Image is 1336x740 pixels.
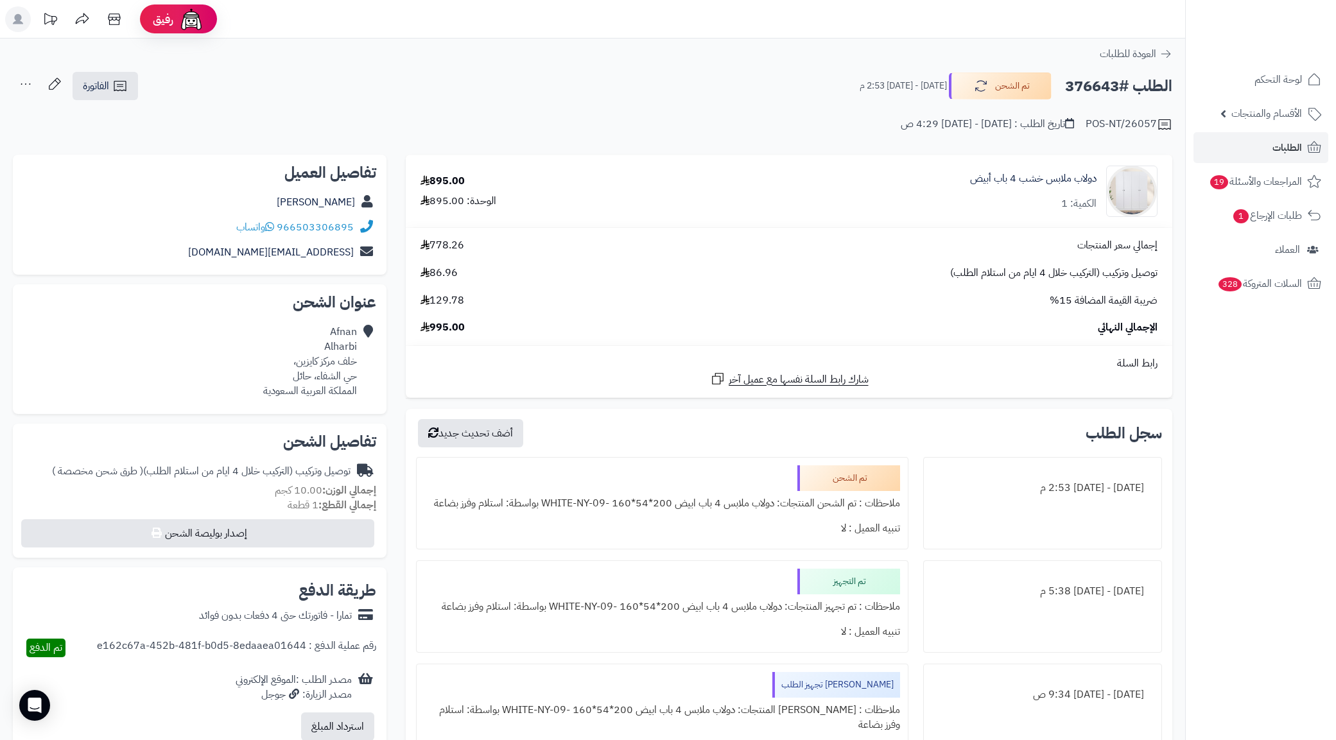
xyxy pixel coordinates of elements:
button: أضف تحديث جديد [418,419,523,447]
div: تم الشحن [797,465,900,491]
small: 1 قطعة [288,497,376,513]
div: مصدر الزيارة: جوجل [236,687,352,702]
span: الفاتورة [83,78,109,94]
a: تحديثات المنصة [34,6,66,35]
a: الطلبات [1193,132,1328,163]
div: مصدر الطلب :الموقع الإلكتروني [236,673,352,702]
span: العودة للطلبات [1100,46,1156,62]
div: تم التجهيز [797,569,900,594]
div: توصيل وتركيب (التركيب خلال 4 ايام من استلام الطلب) [52,464,351,479]
div: تمارا - فاتورتك حتى 4 دفعات بدون فوائد [199,608,352,623]
img: ai-face.png [178,6,204,32]
a: دولاب ملابس خشب 4 باب أبيض [970,171,1097,186]
div: رقم عملية الدفع : e162c67a-452b-481f-b0d5-8edaaea01644 [97,639,376,657]
h3: سجل الطلب [1086,426,1162,441]
div: [PERSON_NAME] تجهيز الطلب [772,672,900,698]
span: 19 [1210,175,1228,189]
span: إجمالي سعر المنتجات [1077,238,1158,253]
h2: الطلب #376643 [1065,73,1172,99]
div: POS-NT/26057 [1086,117,1172,132]
a: طلبات الإرجاع1 [1193,200,1328,231]
span: تم الدفع [30,640,62,655]
span: توصيل وتركيب (التركيب خلال 4 ايام من استلام الطلب) [950,266,1158,280]
button: تم الشحن [949,73,1052,99]
span: ( طرق شحن مخصصة ) [52,463,143,479]
a: المراجعات والأسئلة19 [1193,166,1328,197]
div: الكمية: 1 [1061,196,1097,211]
strong: إجمالي الوزن: [322,483,376,498]
div: ملاحظات : [PERSON_NAME] المنتجات: دولاب ملابس 4 باب ابيض 200*54*160 -WHITE-NY-09 بواسطة: استلام و... [424,698,900,737]
div: Afnan Alharbi خلف مركز كايزين، حي الشفاء، حائل المملكة العربية السعودية [263,325,357,398]
img: 1751790847-1-90x90.jpg [1107,166,1157,217]
div: الوحدة: 895.00 [421,194,496,209]
span: 1 [1233,209,1249,223]
span: الأقسام والمنتجات [1231,105,1302,123]
h2: عنوان الشحن [23,295,376,310]
div: [DATE] - [DATE] 9:34 ص [932,682,1154,707]
div: ملاحظات : تم الشحن المنتجات: دولاب ملابس 4 باب ابيض 200*54*160 -WHITE-NY-09 بواسطة: استلام وفرز ب... [424,491,900,516]
h2: تفاصيل الشحن [23,434,376,449]
span: العملاء [1275,241,1300,259]
a: الفاتورة [73,72,138,100]
a: [PERSON_NAME] [277,194,355,210]
span: لوحة التحكم [1254,71,1302,89]
a: العودة للطلبات [1100,46,1172,62]
div: رابط السلة [411,356,1167,371]
span: السلات المتروكة [1217,275,1302,293]
h2: طريقة الدفع [299,583,376,598]
a: واتساب [236,219,274,235]
div: [DATE] - [DATE] 5:38 م [932,579,1154,604]
div: ملاحظات : تم تجهيز المنتجات: دولاب ملابس 4 باب ابيض 200*54*160 -WHITE-NY-09 بواسطة: استلام وفرز ب... [424,594,900,619]
strong: إجمالي القطع: [318,497,376,513]
span: المراجعات والأسئلة [1209,173,1302,191]
div: [DATE] - [DATE] 2:53 م [932,476,1154,501]
span: الطلبات [1272,139,1302,157]
div: تنبيه العميل : لا [424,619,900,644]
a: شارك رابط السلة نفسها مع عميل آخر [710,371,869,387]
div: تنبيه العميل : لا [424,516,900,541]
span: 778.26 [421,238,464,253]
span: 129.78 [421,293,464,308]
span: طلبات الإرجاع [1232,207,1302,225]
h2: تفاصيل العميل [23,165,376,180]
span: 86.96 [421,266,458,280]
a: السلات المتروكة328 [1193,268,1328,299]
button: إصدار بوليصة الشحن [21,519,374,547]
span: رفيق [153,12,173,27]
a: العملاء [1193,234,1328,265]
small: [DATE] - [DATE] 2:53 م [860,80,947,92]
a: [EMAIL_ADDRESS][DOMAIN_NAME] [188,245,354,260]
div: Open Intercom Messenger [19,690,50,721]
div: تاريخ الطلب : [DATE] - [DATE] 4:29 ص [901,117,1074,132]
span: الإجمالي النهائي [1098,320,1158,335]
div: 895.00 [421,174,465,189]
span: شارك رابط السلة نفسها مع عميل آخر [729,372,869,387]
img: logo-2.png [1249,31,1324,58]
a: لوحة التحكم [1193,64,1328,95]
span: 328 [1219,277,1242,291]
small: 10.00 كجم [275,483,376,498]
span: ضريبة القيمة المضافة 15% [1050,293,1158,308]
a: 966503306895 [277,219,354,235]
span: 995.00 [421,320,465,335]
